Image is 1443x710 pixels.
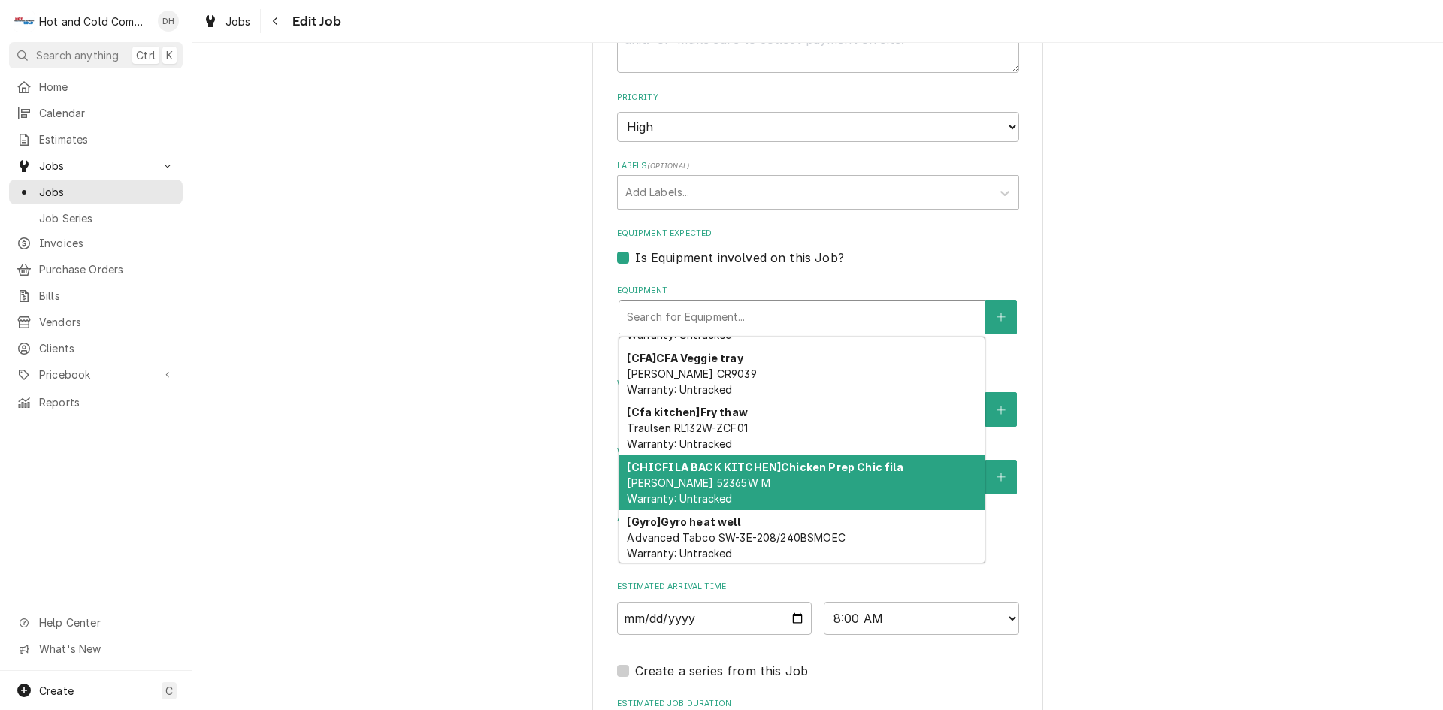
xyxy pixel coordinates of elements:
[617,602,812,635] input: Date
[9,610,183,635] a: Go to Help Center
[39,79,175,95] span: Home
[617,698,1019,710] label: Estimated Job Duration
[39,684,74,697] span: Create
[635,662,809,680] label: Create a series from this Job
[225,14,251,29] span: Jobs
[9,636,183,661] a: Go to What's New
[197,9,257,34] a: Jobs
[627,461,903,473] strong: [CHICFILA BACK KITCHEN] Chicken Prep Chic fila
[9,362,183,387] a: Go to Pricebook
[264,9,288,33] button: Navigate back
[39,261,175,277] span: Purchase Orders
[635,249,844,267] label: Is Equipment involved on this Job?
[9,283,183,308] a: Bills
[647,162,689,170] span: ( optional )
[627,406,747,418] strong: [Cfa kitchen] Fry thaw
[617,228,1019,266] div: Equipment Expected
[14,11,35,32] div: Hot and Cold Commercial Kitchens, Inc.'s Avatar
[39,367,153,382] span: Pricebook
[627,352,743,364] strong: [CFA] CFA Veggie tray
[9,101,183,125] a: Calendar
[617,92,1019,142] div: Priority
[36,47,119,63] span: Search anything
[39,615,174,630] span: Help Center
[39,105,175,121] span: Calendar
[165,683,173,699] span: C
[9,390,183,415] a: Reports
[824,602,1019,635] select: Time Select
[627,476,770,505] span: [PERSON_NAME] 52365W M Warranty: Untracked
[9,153,183,178] a: Go to Jobs
[617,160,1019,172] label: Labels
[617,581,1019,634] div: Estimated Arrival Time
[617,581,1019,593] label: Estimated Arrival Time
[39,14,150,29] div: Hot and Cold Commercial Kitchens, Inc.
[617,285,1019,297] label: Equipment
[617,92,1019,104] label: Priority
[39,394,175,410] span: Reports
[627,531,845,560] span: Advanced Tabco SW-3E-208/240BSMOEC Warranty: Untracked
[166,47,173,63] span: K
[14,11,35,32] div: H
[617,160,1019,209] div: Labels
[9,231,183,255] a: Invoices
[985,300,1017,334] button: Create New Equipment
[997,405,1006,415] svg: Create New Contact
[158,11,179,32] div: DH
[9,257,183,282] a: Purchase Orders
[9,42,183,68] button: Search anythingCtrlK
[39,235,175,251] span: Invoices
[9,180,183,204] a: Jobs
[9,74,183,99] a: Home
[39,340,175,356] span: Clients
[39,131,175,147] span: Estimates
[617,513,1019,525] label: Attachments
[39,641,174,657] span: What's New
[9,206,183,231] a: Job Series
[617,285,1019,359] div: Equipment
[627,367,756,396] span: [PERSON_NAME] CR9039 Warranty: Untracked
[985,392,1017,427] button: Create New Contact
[617,228,1019,240] label: Equipment Expected
[9,127,183,152] a: Estimates
[627,421,747,450] span: Traulsen RL132W-ZCF01 Warranty: Untracked
[39,314,175,330] span: Vendors
[617,513,1019,563] div: Attachments
[997,312,1006,322] svg: Create New Equipment
[985,460,1017,494] button: Create New Contact
[136,47,156,63] span: Ctrl
[9,336,183,361] a: Clients
[39,184,175,200] span: Jobs
[617,446,1019,494] div: Who should the tech(s) ask for?
[39,210,175,226] span: Job Series
[158,11,179,32] div: Daryl Harris's Avatar
[9,310,183,334] a: Vendors
[627,515,740,528] strong: [Gyro] Gyro heat well
[39,158,153,174] span: Jobs
[288,11,341,32] span: Edit Job
[997,472,1006,482] svg: Create New Contact
[617,378,1019,390] label: Who called in this service?
[39,288,175,304] span: Bills
[617,378,1019,427] div: Who called in this service?
[617,446,1019,458] label: Who should the tech(s) ask for?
